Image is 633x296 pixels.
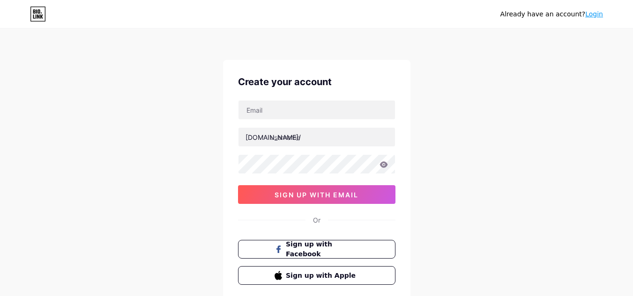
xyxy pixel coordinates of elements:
div: Or [313,215,320,225]
button: sign up with email [238,185,395,204]
span: sign up with email [275,191,358,199]
span: Sign up with Facebook [286,239,358,259]
a: Login [585,10,603,18]
input: username [238,128,395,146]
button: Sign up with Apple [238,266,395,285]
div: [DOMAIN_NAME]/ [246,132,301,142]
button: Sign up with Facebook [238,240,395,259]
div: Create your account [238,75,395,89]
div: Already have an account? [500,9,603,19]
span: Sign up with Apple [286,271,358,281]
input: Email [238,101,395,119]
